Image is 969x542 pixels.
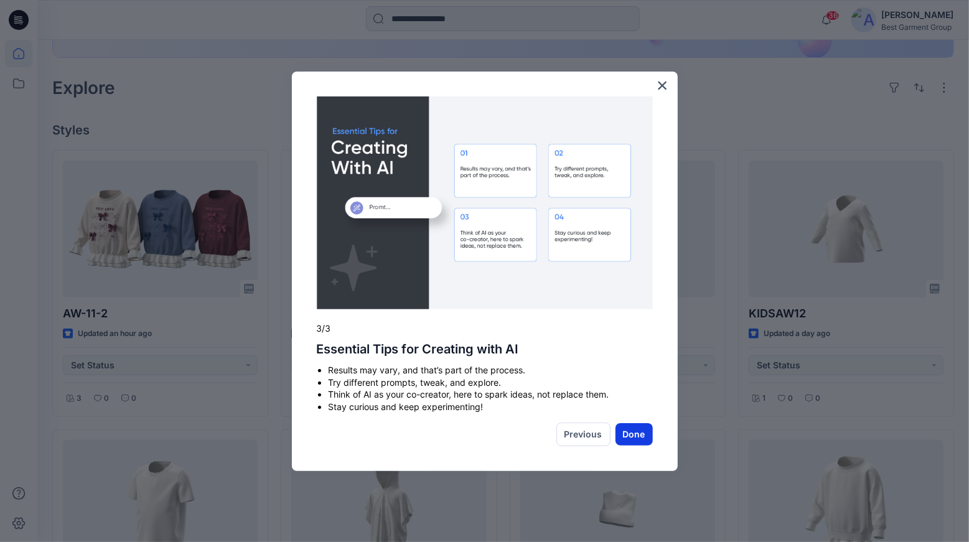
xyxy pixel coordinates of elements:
[317,322,653,335] p: 3/3
[328,401,653,413] li: Stay curious and keep experimenting!
[328,364,653,376] li: Results may vary, and that’s part of the process.
[657,75,668,95] button: Close
[317,342,653,357] h2: Essential Tips for Creating with AI
[556,423,611,446] button: Previous
[328,376,653,389] li: Try different prompts, tweak, and explore.
[616,423,653,446] button: Done
[328,388,653,401] li: Think of AI as your co-creator, here to spark ideas, not replace them.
